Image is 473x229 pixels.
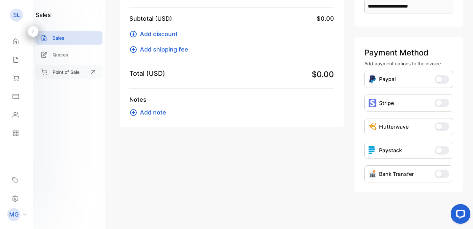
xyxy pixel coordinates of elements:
p: Add payment options to the invoice [364,60,453,67]
p: Sales [53,34,64,41]
p: Paypal [379,75,396,84]
p: Quotes [53,51,68,58]
button: Add shipping fee [129,45,192,54]
p: Stripe [379,99,394,107]
p: Point of Sale [53,69,79,75]
a: Sales [35,31,102,45]
p: SL [13,11,20,19]
span: Add shipping fee [140,45,188,54]
h1: sales [35,10,51,19]
span: $0.00 [312,69,334,80]
button: Add note [129,108,170,117]
p: Flutterwave [379,123,409,131]
img: icon [369,99,376,107]
span: $0.00 [317,14,334,23]
p: Payment Method [364,47,453,59]
span: Add discount [140,30,178,38]
img: icon [369,146,376,154]
img: Icon [369,75,376,84]
p: Total (USD) [129,69,165,78]
img: Icon [369,170,376,178]
a: Quotes [35,48,102,61]
p: Bank Transfer [379,170,414,178]
p: Paystack [379,146,402,154]
span: Add note [140,108,166,117]
img: Icon [369,123,376,131]
p: Subtotal (USD) [129,14,172,23]
p: Notes [129,95,334,104]
iframe: LiveChat chat widget [445,201,473,229]
button: Add discount [129,30,182,38]
p: MG [9,210,19,219]
a: Point of Sale [35,65,102,79]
